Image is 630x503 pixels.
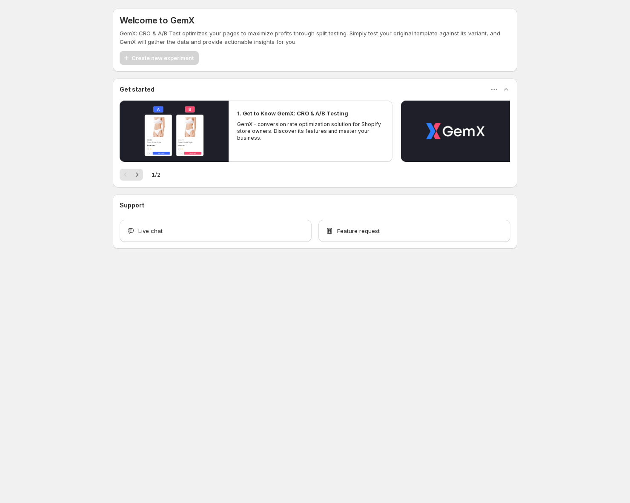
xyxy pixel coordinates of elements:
p: GemX: CRO & A/B Test optimizes your pages to maximize profits through split testing. Simply test ... [120,29,510,46]
h2: 1. Get to Know GemX: CRO & A/B Testing [237,109,348,118]
nav: Pagination [120,169,143,181]
h3: Get started [120,85,155,94]
h5: Welcome to GemX [120,15,195,26]
span: Feature request [337,227,380,235]
span: Live chat [138,227,163,235]
span: 1 / 2 [152,170,160,179]
p: GemX - conversion rate optimization solution for Shopify store owners. Discover its features and ... [237,121,384,141]
h3: Support [120,201,144,210]
button: Next [131,169,143,181]
button: Play video [120,101,229,162]
button: Play video [401,101,510,162]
